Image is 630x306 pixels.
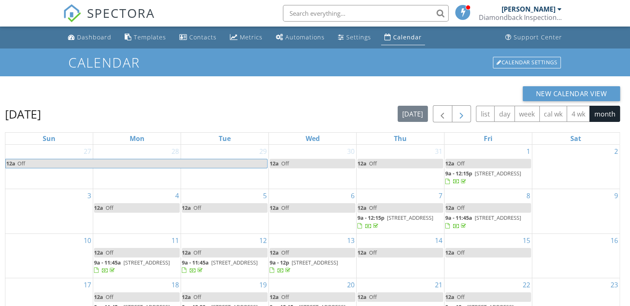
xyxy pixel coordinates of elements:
span: Off [106,293,113,301]
a: Go to August 2, 2025 [613,145,620,158]
td: Go to August 10, 2025 [5,233,93,278]
td: Go to August 13, 2025 [269,233,357,278]
td: Go to August 12, 2025 [181,233,269,278]
td: Go to August 4, 2025 [93,189,181,233]
span: 12a [182,293,191,301]
a: Go to August 17, 2025 [82,278,93,291]
a: Monday [128,133,146,144]
a: Go to August 18, 2025 [170,278,181,291]
span: Off [457,204,465,211]
span: 12a [357,293,367,301]
td: Go to August 16, 2025 [532,233,620,278]
a: Settings [335,30,374,45]
a: SPECTORA [63,11,155,29]
input: Search everything... [283,5,449,22]
td: Go to August 11, 2025 [93,233,181,278]
button: week [514,106,540,122]
a: Friday [482,133,494,144]
span: 9a - 12p [270,259,289,266]
td: Go to July 28, 2025 [93,145,181,189]
button: Next month [452,105,471,122]
a: Go to August 21, 2025 [433,278,444,291]
span: 12a [357,249,367,256]
span: 12a [357,160,367,167]
td: Go to August 7, 2025 [356,189,444,233]
a: Go to July 27, 2025 [82,145,93,158]
button: list [476,106,495,122]
div: Calendar [393,33,422,41]
a: Go to August 7, 2025 [437,189,444,202]
span: [STREET_ADDRESS] [475,214,521,221]
a: Go to August 4, 2025 [174,189,181,202]
a: Go to August 1, 2025 [525,145,532,158]
span: 12a [445,160,454,167]
span: Off [193,204,201,211]
span: Off [457,293,465,301]
a: Go to August 23, 2025 [609,278,620,291]
a: 9a - 12:15p [STREET_ADDRESS] [357,213,443,231]
span: 12a [270,160,279,167]
a: Go to August 9, 2025 [613,189,620,202]
span: 12a [94,249,103,256]
div: Settings [346,33,371,41]
span: Off [106,249,113,256]
span: 12a [182,249,191,256]
a: Go to August 10, 2025 [82,234,93,247]
div: [PERSON_NAME] [502,5,555,13]
span: 9a - 12:15p [357,214,384,221]
div: Templates [134,33,166,41]
div: Dashboard [77,33,111,41]
button: [DATE] [398,106,428,122]
span: [STREET_ADDRESS] [387,214,433,221]
span: 12a [94,204,103,211]
span: 12a [445,249,454,256]
a: Go to August 16, 2025 [609,234,620,247]
div: Support Center [514,33,562,41]
button: 4 wk [567,106,590,122]
a: 9a - 11:45a [STREET_ADDRESS] [445,213,531,231]
span: 9a - 11:45a [182,259,209,266]
a: Go to August 5, 2025 [261,189,268,202]
td: Go to August 1, 2025 [444,145,532,189]
a: Saturday [569,133,583,144]
h2: [DATE] [5,106,41,122]
a: Calendar [381,30,425,45]
span: 9a - 11:45a [94,259,121,266]
span: Off [457,249,465,256]
span: Off [281,160,289,167]
a: Go to August 14, 2025 [433,234,444,247]
a: Go to August 15, 2025 [521,234,532,247]
a: Templates [121,30,169,45]
div: Metrics [240,33,263,41]
a: Sunday [41,133,57,144]
a: Go to August 11, 2025 [170,234,181,247]
span: Off [281,249,289,256]
td: Go to July 29, 2025 [181,145,269,189]
a: 9a - 12:15p [STREET_ADDRESS] [357,214,433,229]
span: [STREET_ADDRESS] [292,259,338,266]
button: month [589,106,620,122]
a: Calendar Settings [492,56,562,69]
h1: Calendar [68,55,562,70]
img: The Best Home Inspection Software - Spectora [63,4,81,22]
button: New Calendar View [523,86,620,101]
span: 12a [94,293,103,301]
a: Wednesday [304,133,321,144]
span: 9a - 12:15p [445,170,472,177]
a: Go to August 6, 2025 [349,189,356,202]
a: Go to August 8, 2025 [525,189,532,202]
a: 9a - 11:45a [STREET_ADDRESS] [445,214,521,229]
a: 9a - 11:45a [STREET_ADDRESS] [182,258,268,276]
span: 12a [270,249,279,256]
span: 12a [445,293,454,301]
span: Off [457,160,465,167]
div: Calendar Settings [493,57,561,68]
td: Go to July 27, 2025 [5,145,93,189]
td: Go to August 15, 2025 [444,233,532,278]
a: Go to August 13, 2025 [345,234,356,247]
span: Off [369,204,377,211]
a: 9a - 11:45a [STREET_ADDRESS] [94,259,170,274]
td: Go to August 2, 2025 [532,145,620,189]
a: Go to August 12, 2025 [258,234,268,247]
td: Go to July 31, 2025 [356,145,444,189]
